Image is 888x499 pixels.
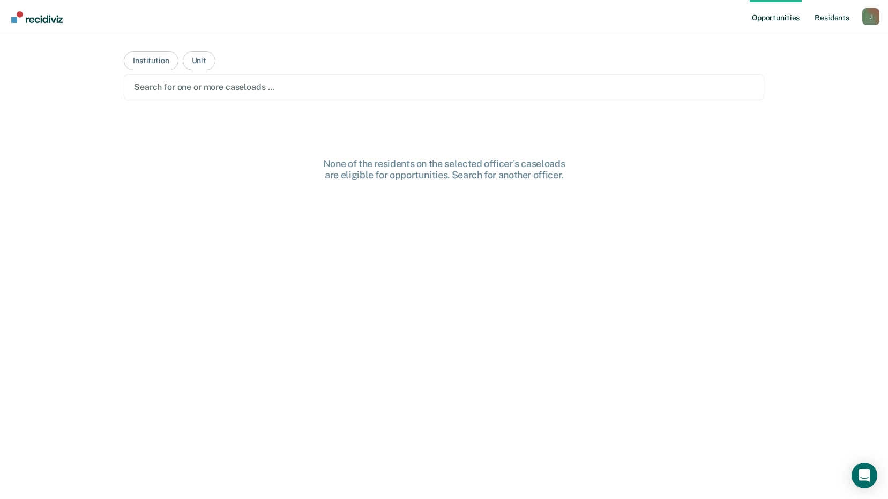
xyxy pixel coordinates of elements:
div: Open Intercom Messenger [852,463,877,488]
button: Profile dropdown button [862,8,879,25]
img: Recidiviz [11,11,63,23]
div: J [862,8,879,25]
div: None of the residents on the selected officer's caseloads are eligible for opportunities. Search ... [273,158,616,181]
button: Institution [124,51,178,70]
button: Unit [183,51,215,70]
